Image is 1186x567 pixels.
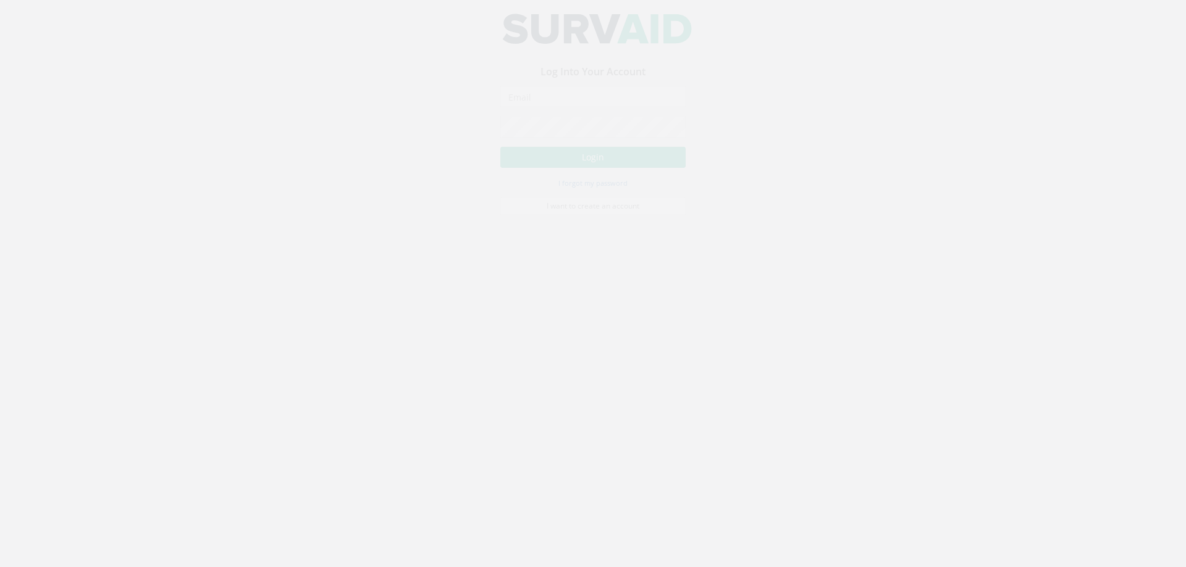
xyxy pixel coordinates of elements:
[558,189,628,199] small: I forgot my password
[500,78,686,89] h3: Log Into Your Account
[558,188,628,199] a: I forgot my password
[500,158,686,179] button: Login
[500,97,686,118] input: Email
[500,208,686,226] a: I want to create an account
